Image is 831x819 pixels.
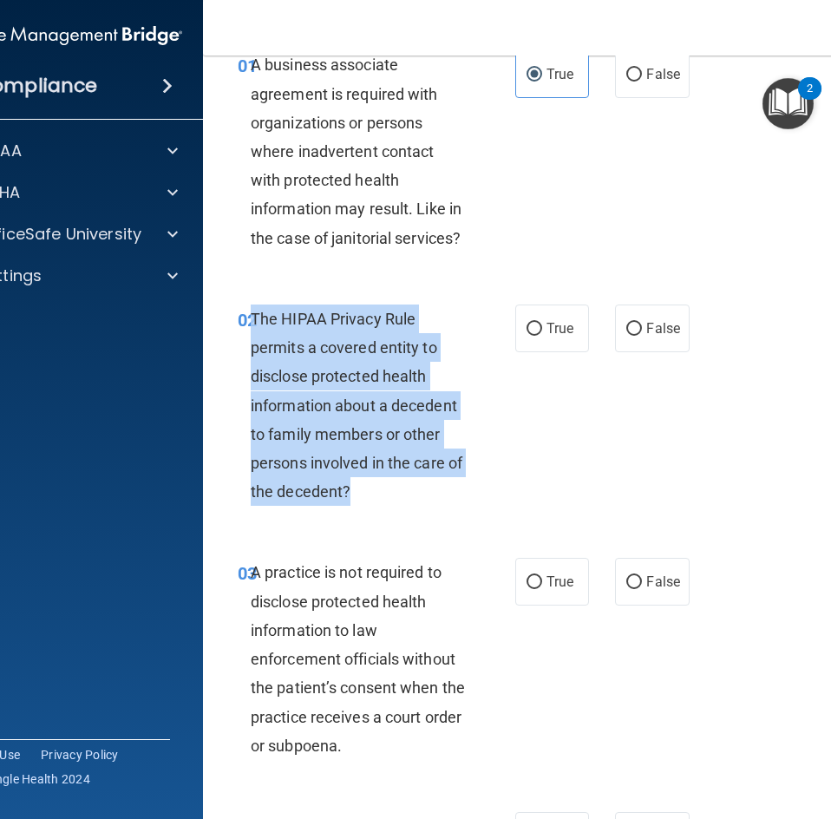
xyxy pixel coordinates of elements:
span: False [646,573,680,590]
input: True [527,69,542,82]
a: Privacy Policy [41,746,119,763]
span: True [546,320,573,337]
input: False [626,323,642,336]
span: True [546,66,573,82]
span: 03 [238,563,257,584]
span: 02 [238,310,257,331]
span: A practice is not required to disclose protected health information to law enforcement officials ... [251,563,465,754]
span: The HIPAA Privacy Rule permits a covered entity to disclose protected health information about a ... [251,310,462,501]
span: 01 [238,56,257,76]
span: False [646,66,680,82]
input: True [527,576,542,589]
input: False [626,576,642,589]
span: A business associate agreement is required with organizations or persons where inadvertent contac... [251,56,461,246]
div: 2 [807,88,813,111]
input: True [527,323,542,336]
span: True [546,573,573,590]
button: Open Resource Center, 2 new notifications [762,78,814,129]
input: False [626,69,642,82]
span: False [646,320,680,337]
